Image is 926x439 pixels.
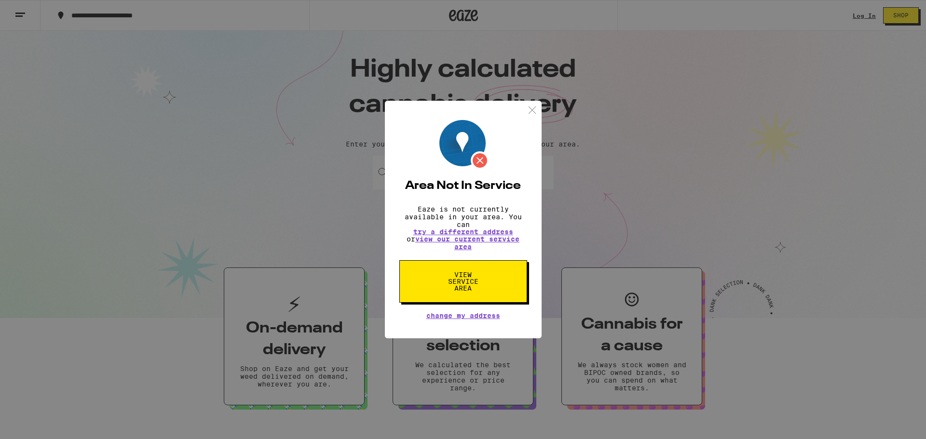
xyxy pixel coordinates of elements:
[399,271,527,279] a: View Service Area
[415,235,519,251] a: view our current service area
[6,7,69,14] span: Hi. Need any help?
[413,228,513,235] button: try a different address
[526,104,538,116] img: close.svg
[438,271,488,292] span: View Service Area
[439,120,489,170] img: Location
[399,260,527,303] button: View Service Area
[399,180,527,192] h2: Area Not In Service
[399,205,527,251] p: Eaze is not currently available in your area. You can or
[426,312,500,319] button: Change My Address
